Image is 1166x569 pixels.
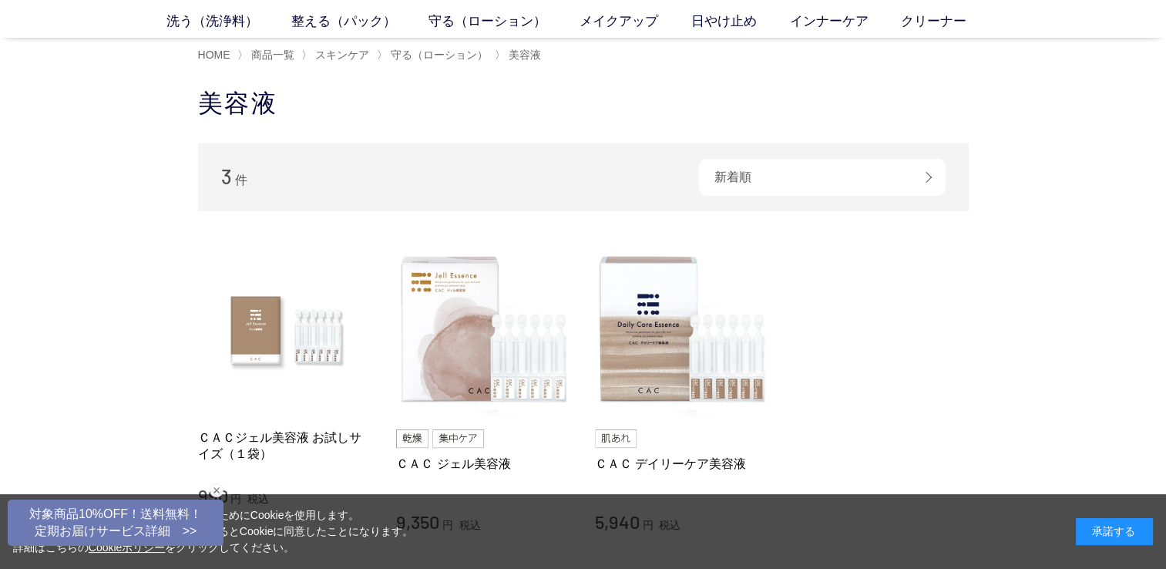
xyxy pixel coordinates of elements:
[198,49,230,61] a: HOME
[1076,518,1153,545] div: 承諾する
[221,164,232,188] span: 3
[312,49,369,61] a: スキンケア
[790,12,902,32] a: インナーケア
[198,484,228,507] span: 990
[248,49,294,61] a: 商品一覧
[396,429,428,448] img: 乾燥
[580,12,691,32] a: メイクアップ
[391,49,488,61] span: 守る（ローション）
[691,12,790,32] a: 日やけ止め
[509,49,541,61] span: 美容液
[166,12,291,32] a: 洗う（洗浄料）
[198,242,374,418] img: ＣＡＣジェル美容液 お試しサイズ（１袋）
[247,493,269,505] span: 税込
[396,456,572,472] a: ＣＡＣ ジェル美容液
[230,493,241,505] span: 円
[595,242,771,418] img: ＣＡＣ デイリーケア美容液
[432,429,485,448] img: 集中ケア
[506,49,541,61] a: 美容液
[901,12,1000,32] a: クリーナー
[699,159,946,196] div: 新着順
[301,48,373,62] li: 〉
[251,49,294,61] span: 商品一覧
[428,12,580,32] a: 守る（ローション）
[595,456,771,472] a: ＣＡＣ デイリーケア美容液
[291,12,429,32] a: 整える（パック）
[396,242,572,418] img: ＣＡＣ ジェル美容液
[198,429,374,463] a: ＣＡＣジェル美容液 お試しサイズ（１袋）
[595,429,637,448] img: 肌あれ
[388,49,488,61] a: 守る（ローション）
[377,48,492,62] li: 〉
[237,48,298,62] li: 〉
[235,173,247,187] span: 件
[495,48,545,62] li: 〉
[315,49,369,61] span: スキンケア
[198,87,969,120] h1: 美容液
